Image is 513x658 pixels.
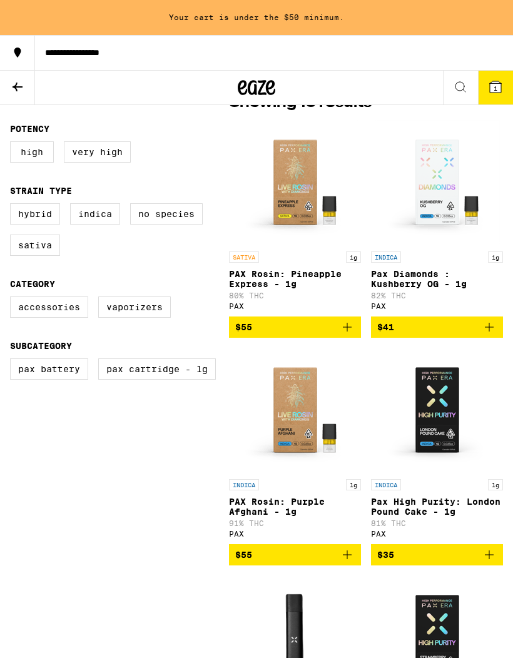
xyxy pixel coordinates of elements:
[375,348,500,473] img: PAX - Pax High Purity: London Pound Cake - 1g
[371,479,401,490] p: INDICA
[233,348,358,473] img: PAX - PAX Rosin: Purple Afghani - 1g
[229,302,361,310] div: PAX
[64,141,131,163] label: Very High
[10,203,60,225] label: Hybrid
[478,71,513,104] button: 1
[10,186,72,196] legend: Strain Type
[229,120,361,316] a: Open page for PAX Rosin: Pineapple Express - 1g from PAX
[229,269,361,289] p: PAX Rosin: Pineapple Express - 1g
[229,316,361,338] button: Add to bag
[229,497,361,517] p: PAX Rosin: Purple Afghani - 1g
[10,358,88,380] label: PAX Battery
[371,348,503,544] a: Open page for Pax High Purity: London Pound Cake - 1g from PAX
[229,544,361,565] button: Add to bag
[10,341,72,351] legend: Subcategory
[235,550,252,560] span: $55
[488,479,503,490] p: 1g
[371,316,503,338] button: Add to bag
[10,124,49,134] legend: Potency
[229,479,259,490] p: INDICA
[488,251,503,263] p: 1g
[371,291,503,300] p: 82% THC
[10,141,54,163] label: High
[371,497,503,517] p: Pax High Purity: London Pound Cake - 1g
[10,296,88,318] label: Accessories
[229,519,361,527] p: 91% THC
[371,519,503,527] p: 81% THC
[371,251,401,263] p: INDICA
[70,203,120,225] label: Indica
[371,120,503,316] a: Open page for Pax Diamonds : Kushberry OG - 1g from PAX
[229,530,361,538] div: PAX
[229,291,361,300] p: 80% THC
[375,120,500,245] img: PAX - Pax Diamonds : Kushberry OG - 1g
[377,322,394,332] span: $41
[229,251,259,263] p: SATIVA
[346,251,361,263] p: 1g
[371,302,503,310] div: PAX
[377,550,394,560] span: $35
[229,348,361,544] a: Open page for PAX Rosin: Purple Afghani - 1g from PAX
[371,269,503,289] p: Pax Diamonds : Kushberry OG - 1g
[346,479,361,490] p: 1g
[235,322,252,332] span: $55
[130,203,203,225] label: No Species
[10,279,55,289] legend: Category
[10,235,60,256] label: Sativa
[98,296,171,318] label: Vaporizers
[371,530,503,538] div: PAX
[233,120,358,245] img: PAX - PAX Rosin: Pineapple Express - 1g
[371,544,503,565] button: Add to bag
[494,84,497,92] span: 1
[98,358,216,380] label: PAX Cartridge - 1g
